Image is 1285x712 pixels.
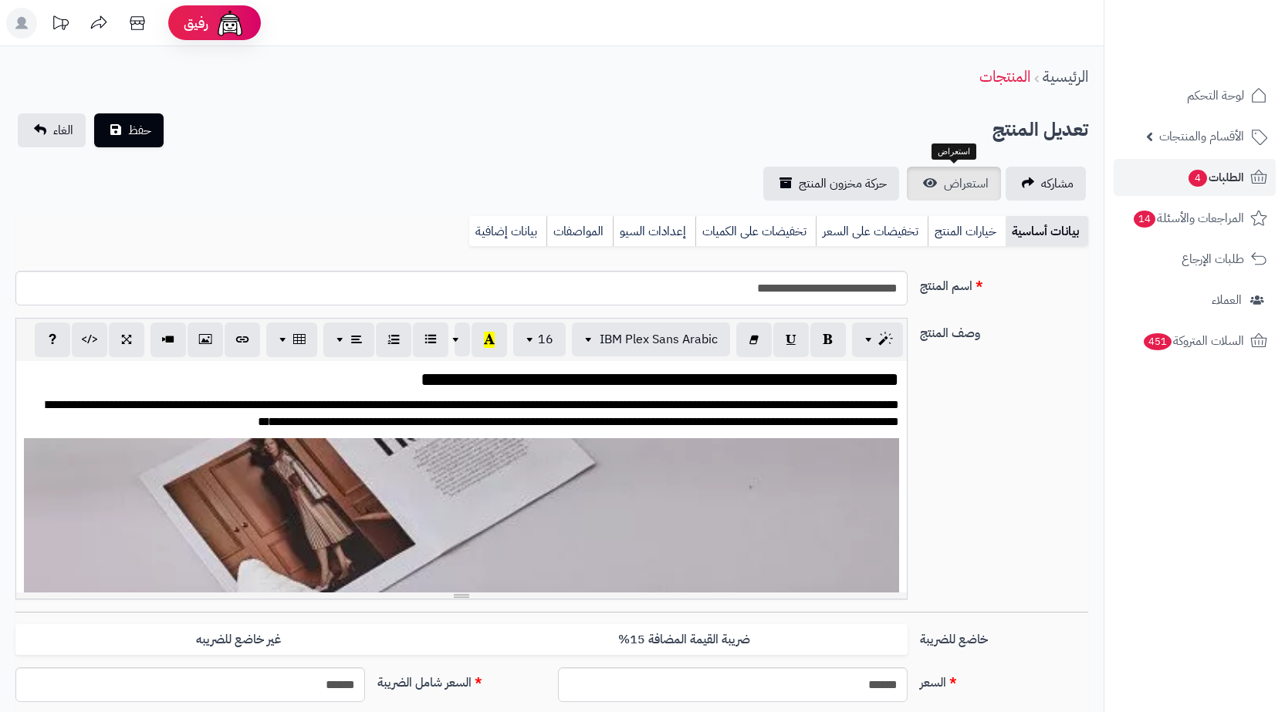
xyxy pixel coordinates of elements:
label: وصف المنتج [914,318,1094,343]
button: حفظ [94,113,164,147]
a: بيانات إضافية [469,216,546,247]
button: IBM Plex Sans Arabic [572,322,730,356]
a: الطلبات4 [1114,159,1276,196]
label: السعر [914,667,1094,692]
a: بيانات أساسية [1006,216,1088,247]
a: إعدادات السيو [613,216,695,247]
img: ai-face.png [215,8,245,39]
a: استعراض [907,167,1001,201]
span: 16 [538,330,553,349]
span: طلبات الإرجاع [1182,248,1244,270]
a: الغاء [18,113,86,147]
span: العملاء [1212,289,1242,311]
a: المنتجات [979,65,1030,88]
a: المراجعات والأسئلة14 [1114,200,1276,237]
a: لوحة التحكم [1114,77,1276,114]
span: الطلبات [1187,167,1244,188]
label: اسم المنتج [914,271,1094,295]
span: IBM Plex Sans Arabic [600,330,718,349]
a: تحديثات المنصة [41,8,79,42]
span: 451 [1144,333,1172,350]
label: غير خاضع للضريبه [15,624,462,656]
button: 16 [513,322,566,356]
label: خاضع للضريبة [914,624,1094,649]
span: الأقسام والمنتجات [1159,126,1244,147]
a: حركة مخزون المنتج [763,167,899,201]
span: رفيق [184,14,208,32]
span: الغاء [53,121,73,140]
a: تخفيضات على السعر [816,216,928,247]
span: السلات المتروكة [1142,330,1244,352]
label: ضريبة القيمة المضافة 15% [462,624,908,656]
a: المواصفات [546,216,613,247]
span: 4 [1189,170,1207,187]
label: السعر شامل الضريبة [371,667,552,692]
a: العملاء [1114,282,1276,319]
span: 14 [1134,211,1155,228]
span: استعراض [944,174,989,193]
span: المراجعات والأسئلة [1132,208,1244,229]
div: استعراض [932,143,976,160]
span: حركة مخزون المنتج [799,174,887,193]
a: تخفيضات على الكميات [695,216,816,247]
a: طلبات الإرجاع [1114,241,1276,278]
span: مشاركه [1041,174,1074,193]
span: لوحة التحكم [1187,85,1244,106]
h2: تعديل المنتج [992,114,1088,146]
a: الرئيسية [1043,65,1088,88]
a: السلات المتروكة451 [1114,322,1276,359]
a: خيارات المنتج [928,216,1006,247]
a: مشاركه [1006,167,1086,201]
span: حفظ [128,121,151,140]
img: logo-2.png [1180,39,1270,71]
